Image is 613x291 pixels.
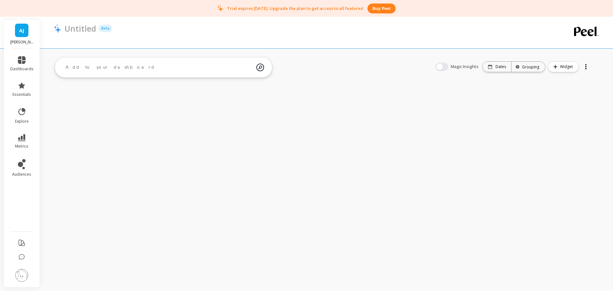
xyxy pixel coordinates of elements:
p: Beta [99,25,112,32]
p: Untitled [64,23,96,34]
span: explore [15,119,29,124]
img: header icon [54,24,61,33]
button: Widget [548,61,579,72]
span: audiences [12,172,31,177]
span: metrics [15,144,28,149]
span: Magic Insights [451,64,480,70]
p: Artizan Joyeria [10,40,34,45]
button: Buy peel [367,4,396,13]
p: Dates [496,64,506,69]
span: essentials [12,92,31,97]
p: Trial expires [DATE]. Upgrade the plan to get access to all features! [227,5,364,11]
div: Grouping [517,64,539,70]
span: Widget [560,64,575,70]
img: profile picture [15,269,28,282]
span: AJ [19,27,24,34]
img: magic search icon [256,59,264,76]
span: dashboards [10,66,34,72]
